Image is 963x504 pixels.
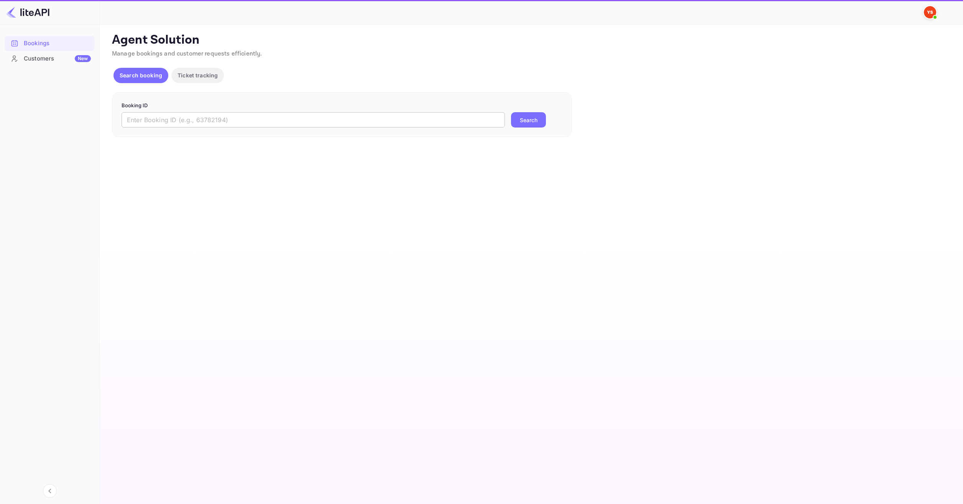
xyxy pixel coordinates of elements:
img: Yandex Support [924,6,936,18]
a: CustomersNew [5,51,95,65]
p: Ticket tracking [177,71,218,79]
input: Enter Booking ID (e.g., 63782194) [122,112,505,128]
p: Search booking [120,71,162,79]
div: Bookings [24,39,91,48]
a: Bookings [5,36,95,50]
p: Agent Solution [112,33,949,48]
img: LiteAPI logo [6,6,49,18]
div: New [75,55,91,62]
button: Search [511,112,546,128]
button: Collapse navigation [43,484,57,498]
div: Customers [24,54,91,63]
span: Manage bookings and customer requests efficiently. [112,50,262,58]
p: Booking ID [122,102,562,110]
div: Bookings [5,36,95,51]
